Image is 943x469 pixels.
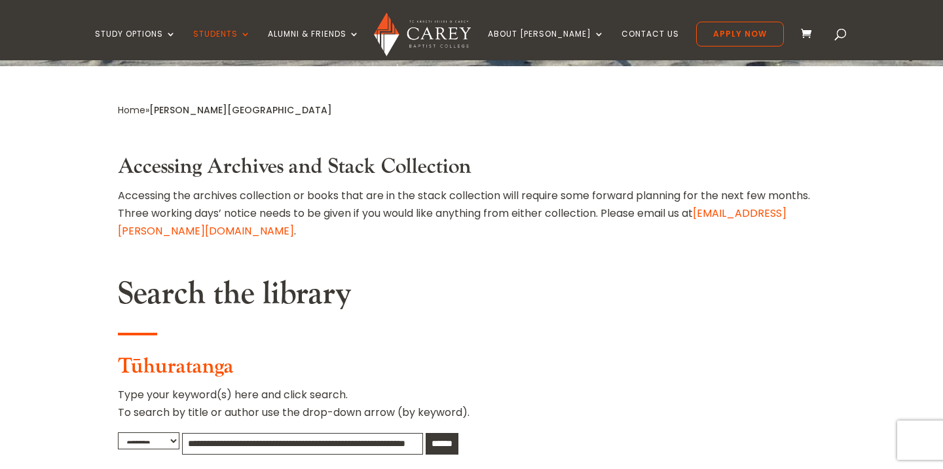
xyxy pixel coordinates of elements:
a: Contact Us [621,29,679,60]
span: » [118,103,332,117]
a: Study Options [95,29,176,60]
img: Carey Baptist College [374,12,470,56]
h3: Accessing Archives and Stack Collection [118,155,825,186]
a: Home [118,103,145,117]
span: [PERSON_NAME][GEOGRAPHIC_DATA] [149,103,332,117]
a: Students [193,29,251,60]
a: Alumni & Friends [268,29,360,60]
a: About [PERSON_NAME] [488,29,604,60]
a: Apply Now [696,22,784,47]
h3: Tūhuratanga [118,354,825,386]
p: Accessing the archives collection or books that are in the stack collection will require some for... [118,187,825,240]
h2: Search the library [118,275,825,320]
p: Type your keyword(s) here and click search. To search by title or author use the drop-down arrow ... [118,386,825,432]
